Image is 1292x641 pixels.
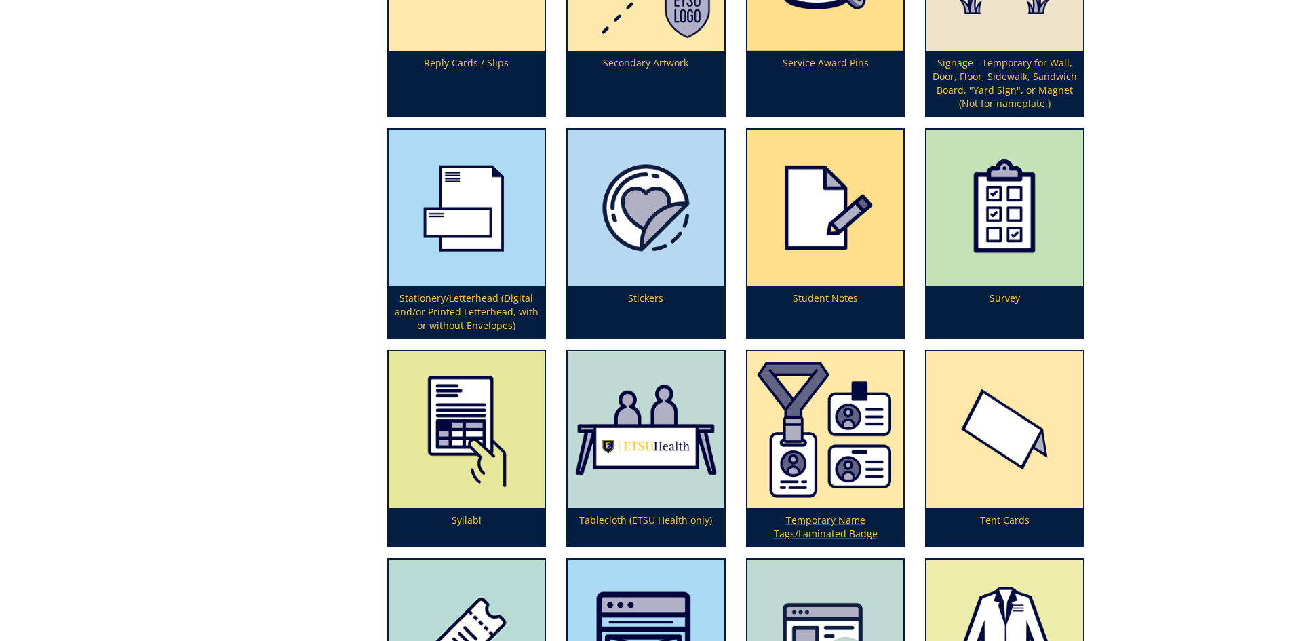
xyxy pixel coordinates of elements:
p: Service Award Pins [747,51,904,116]
a: Temporary Name Tags/Laminated Badge [747,351,904,546]
p: Tablecloth (ETSU Health only) [568,508,724,546]
p: Stationery/Letterhead (Digital and/or Printed Letterhead, with or without Envelopes) [389,286,545,338]
p: Secondary Artwork [568,51,724,116]
a: Tablecloth (ETSU Health only) [568,351,724,546]
img: badges%20and%20temporary%20name%20tags-663cda1b18b768.63062597.png [747,351,904,508]
a: Syllabi [389,351,545,546]
p: Signage - Temporary for Wall, Door, Floor, Sidewalk, Sandwich Board, "Yard Sign", or Magnet (Not ... [926,51,1083,116]
p: Reply Cards / Slips [389,51,545,116]
p: Syllabi [389,508,545,546]
p: Student Notes [747,286,904,338]
img: handouts-syllabi-5a8adde18eab49.80887865.png [747,130,904,286]
img: tablecloth-63ce89ec045952.52600954.png [568,351,724,508]
p: Temporary Name Tags/Laminated Badge [747,508,904,546]
a: Tent Cards [926,351,1083,546]
a: Stationery/Letterhead (Digital and/or Printed Letterhead, with or without Envelopes) [389,130,545,338]
img: certificateseal-604bc8dddce728.49481014.png [568,130,724,286]
p: Survey [926,286,1083,338]
a: Survey [926,130,1083,338]
img: letterhead-5949259c4d0423.28022678.png [389,130,545,286]
img: tent-cards-59494cb190bfa6.98199128.png [926,351,1083,508]
a: Student Notes [747,130,904,338]
img: handouts-syllabi-5a8addbf0cec46.21078663.png [389,351,545,508]
p: Stickers [568,286,724,338]
p: Tent Cards [926,508,1083,546]
a: Stickers [568,130,724,338]
img: survey-5a663e616090e9.10927894.png [926,130,1083,286]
